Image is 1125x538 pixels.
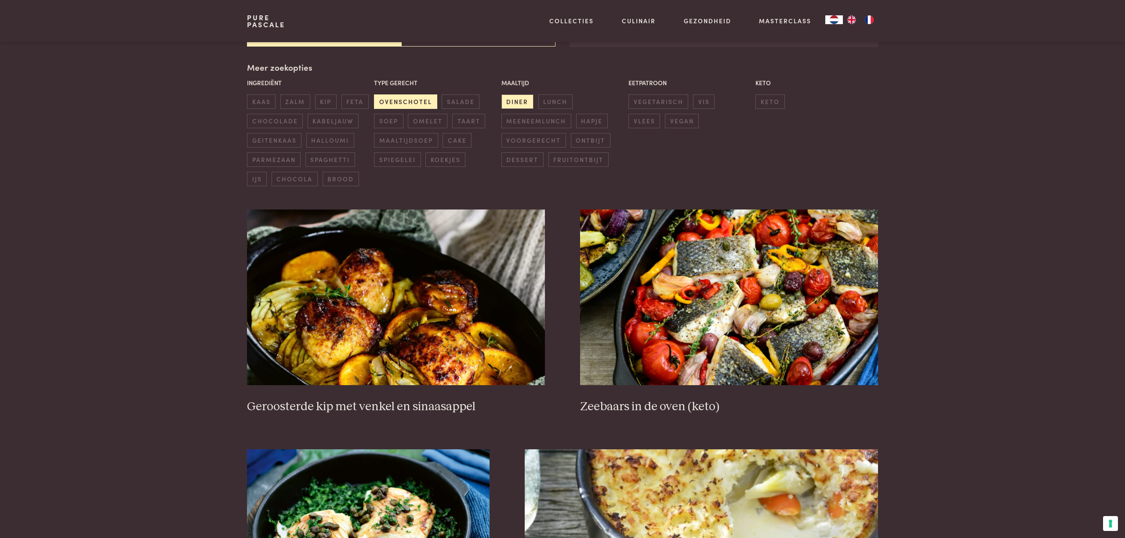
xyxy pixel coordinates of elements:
[425,152,465,167] span: koekjes
[665,114,699,128] span: vegan
[305,152,355,167] span: spaghetti
[843,15,860,24] a: EN
[759,16,811,25] a: Masterclass
[1103,516,1118,531] button: Uw voorkeuren voor toestemming voor trackingtechnologieën
[374,133,438,148] span: maaltijdsoep
[247,209,545,414] a: Geroosterde kip met venkel en sinaasappel Geroosterde kip met venkel en sinaasappel
[247,14,285,28] a: PurePascale
[247,94,276,109] span: kaas
[501,133,566,148] span: voorgerecht
[628,78,751,87] p: Eetpatroon
[315,94,337,109] span: kip
[247,133,301,148] span: geitenkaas
[374,78,497,87] p: Type gerecht
[860,15,878,24] a: FR
[501,114,571,128] span: meeneemlunch
[247,172,267,186] span: ijs
[280,94,310,109] span: zalm
[247,399,545,415] h3: Geroosterde kip met venkel en sinaasappel
[825,15,843,24] a: NL
[247,114,303,128] span: chocolade
[580,399,878,415] h3: Zeebaars in de oven (keto)
[443,133,472,148] span: cake
[272,172,318,186] span: chocola
[374,152,421,167] span: spiegelei
[622,16,656,25] a: Culinair
[755,78,878,87] p: Keto
[306,133,354,148] span: halloumi
[549,16,594,25] a: Collecties
[247,152,301,167] span: parmezaan
[684,16,731,25] a: Gezondheid
[571,133,610,148] span: ontbijt
[452,114,485,128] span: taart
[628,114,660,128] span: vlees
[548,152,609,167] span: fruitontbijt
[247,78,370,87] p: Ingrediënt
[580,209,878,385] img: Zeebaars in de oven (keto)
[501,94,533,109] span: diner
[341,94,369,109] span: feta
[247,209,545,385] img: Geroosterde kip met venkel en sinaasappel
[374,114,403,128] span: soep
[442,94,479,109] span: salade
[755,94,784,109] span: keto
[825,15,843,24] div: Language
[628,94,688,109] span: vegetarisch
[825,15,878,24] aside: Language selected: Nederlands
[580,209,878,414] a: Zeebaars in de oven (keto) Zeebaars in de oven (keto)
[501,152,544,167] span: dessert
[374,94,437,109] span: ovenschotel
[323,172,359,186] span: brood
[408,114,447,128] span: omelet
[576,114,608,128] span: hapje
[843,15,878,24] ul: Language list
[538,94,573,109] span: lunch
[693,94,715,109] span: vis
[308,114,359,128] span: kabeljauw
[501,78,624,87] p: Maaltijd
